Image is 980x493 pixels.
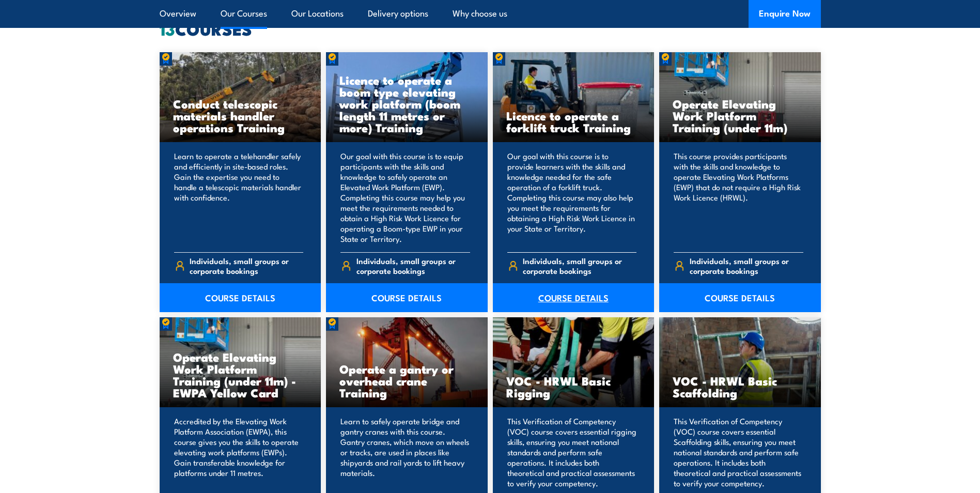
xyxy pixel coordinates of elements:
h3: VOC - HRWL Basic Rigging [506,375,641,398]
p: Learn to safely operate bridge and gantry cranes with this course. Gantry cranes, which move on w... [340,416,470,488]
p: Our goal with this course is to equip participants with the skills and knowledge to safely operat... [340,151,470,244]
p: Accredited by the Elevating Work Platform Association (EWPA), this course gives you the skills to... [174,416,304,488]
p: Learn to operate a telehandler safely and efficiently in site-based roles. Gain the expertise you... [174,151,304,244]
a: COURSE DETAILS [493,283,655,312]
p: Our goal with this course is to provide learners with the skills and knowledge needed for the saf... [507,151,637,244]
h3: Conduct telescopic materials handler operations Training [173,98,308,133]
h3: Licence to operate a boom type elevating work platform (boom length 11 metres or more) Training [339,74,474,133]
strong: 13 [160,16,175,41]
a: COURSE DETAILS [160,283,321,312]
span: Individuals, small groups or corporate bookings [356,256,470,275]
h3: Licence to operate a forklift truck Training [506,110,641,133]
h2: COURSES [160,21,821,36]
p: This course provides participants with the skills and knowledge to operate Elevating Work Platfor... [674,151,803,244]
span: Individuals, small groups or corporate bookings [190,256,303,275]
h3: Operate a gantry or overhead crane Training [339,363,474,398]
h3: VOC - HRWL Basic Scaffolding [673,375,807,398]
p: This Verification of Competency (VOC) course covers essential rigging skills, ensuring you meet n... [507,416,637,488]
a: COURSE DETAILS [659,283,821,312]
h3: Operate Elevating Work Platform Training (under 11m) - EWPA Yellow Card [173,351,308,398]
p: This Verification of Competency (VOC) course covers essential Scaffolding skills, ensuring you me... [674,416,803,488]
h3: Operate Elevating Work Platform Training (under 11m) [673,98,807,133]
span: Individuals, small groups or corporate bookings [690,256,803,275]
span: Individuals, small groups or corporate bookings [523,256,636,275]
a: COURSE DETAILS [326,283,488,312]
